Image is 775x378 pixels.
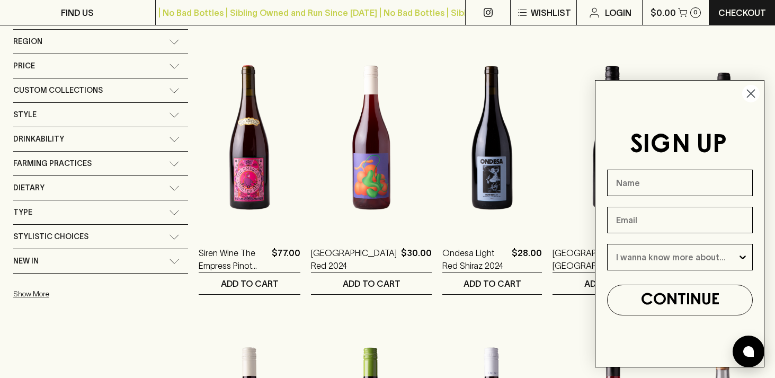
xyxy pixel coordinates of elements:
img: Springs Road Kangaroo Island Little Island Red Shiraz 2024 [553,45,673,231]
a: Ondesa Light Red Shiraz 2024 [442,247,507,272]
div: Region [13,30,188,54]
div: Style [13,103,188,127]
div: Drinkability [13,127,188,151]
span: Stylistic Choices [13,230,88,243]
img: Parco Valley Light Red 2024 [311,45,432,231]
span: Dietary [13,181,44,195]
p: Checkout [718,6,766,19]
input: Name [607,170,753,196]
div: Farming Practices [13,152,188,175]
img: Piron Beaujolais Les Cadoles 2023 [684,45,762,231]
span: Custom Collections [13,84,103,97]
button: ADD TO CART [311,272,432,294]
p: Wishlist [531,6,571,19]
img: Ondesa Light Red Shiraz 2024 [442,45,542,231]
p: $0.00 [651,6,676,19]
div: Price [13,54,188,78]
p: FIND US [61,6,94,19]
div: Dietary [13,176,188,200]
div: FLYOUT Form [584,69,775,378]
button: ADD TO CART [199,272,300,294]
button: CONTINUE [607,285,753,315]
a: [GEOGRAPHIC_DATA] Red 2024 [311,247,397,272]
p: Login [605,6,631,19]
div: Type [13,200,188,224]
p: ADD TO CART [221,277,279,290]
span: Farming Practices [13,157,92,170]
input: Email [607,207,753,233]
span: New In [13,254,39,268]
div: New In [13,249,188,273]
p: $77.00 [272,247,300,272]
p: $28.00 [512,247,542,272]
div: Stylistic Choices [13,225,188,249]
button: Show Options [737,244,748,270]
span: Price [13,59,35,73]
img: bubble-icon [743,346,754,357]
button: Show More [13,283,152,305]
span: Drinkability [13,133,64,146]
input: I wanna know more about... [616,244,737,270]
div: Custom Collections [13,78,188,102]
a: [GEOGRAPHIC_DATA] [GEOGRAPHIC_DATA] [GEOGRAPHIC_DATA] [GEOGRAPHIC_DATA] 2024 [553,247,639,272]
span: Style [13,108,37,121]
p: ADD TO CART [464,277,521,290]
p: ADD TO CART [343,277,400,290]
span: Region [13,35,42,48]
img: Siren Wine The Empress Pinot Noir 2023 [199,45,300,231]
button: Close dialog [742,84,760,103]
span: SIGN UP [630,133,727,157]
span: Type [13,206,32,219]
button: ADD TO CART [442,272,542,294]
p: 0 [693,10,698,15]
button: ADD TO CART [553,272,673,294]
p: $30.00 [401,247,432,272]
a: Siren Wine The Empress Pinot Noir 2023 [199,247,268,272]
